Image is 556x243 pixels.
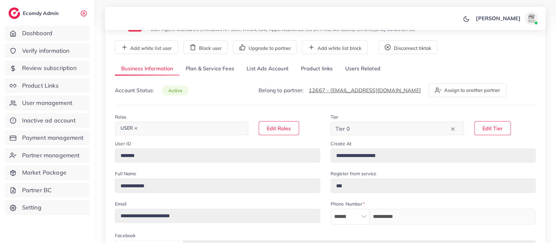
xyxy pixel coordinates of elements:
[331,201,365,207] label: Phone Number
[115,114,126,120] label: Roles
[378,40,437,54] button: Disconnect tiktok
[5,130,90,145] a: Payment management
[22,116,76,125] span: Inactive ad account
[115,170,136,177] label: Full Name
[22,151,80,160] span: Partner management
[115,122,248,135] div: Search for option
[115,40,178,54] button: Add white list user
[115,232,135,239] label: Facebook
[5,43,90,58] a: Verify information
[22,203,41,212] span: Setting
[476,14,520,22] p: [PERSON_NAME]
[5,183,90,198] a: Partner BC
[429,83,506,97] button: Assign to another partner
[183,40,228,54] button: Block user
[23,10,60,16] h2: Ecomdy Admin
[259,121,299,135] button: Edit Roles
[8,7,20,19] img: logo
[474,121,511,135] button: Edit Tier
[331,122,464,135] div: Search for option
[259,86,421,94] p: Belong to partner:
[240,62,295,76] a: List Ads Account
[22,168,66,177] span: Market Package
[339,62,386,76] a: Users Related
[22,186,52,194] span: Partner BC
[22,81,59,90] span: Product Links
[141,123,240,134] input: Search for option
[115,62,179,76] a: Business Information
[525,12,538,25] img: avatar
[179,62,240,76] a: Plan & Service Fees
[118,124,140,133] span: USER
[351,123,449,134] input: Search for option
[334,124,351,134] span: Tier 0
[22,134,84,142] span: Payment management
[331,170,376,177] label: Register from service
[22,99,72,107] span: User management
[22,47,70,55] span: Verify information
[295,62,339,76] a: Product links
[134,127,137,130] button: Deselect USER
[331,140,351,147] label: Create At
[331,114,338,120] label: Tier
[115,140,131,147] label: User ID
[5,61,90,76] a: Review subscription
[8,7,60,19] a: logoEcomdy Admin
[5,113,90,128] a: Inactive ad account
[162,86,189,95] span: active
[5,95,90,110] a: User management
[115,86,189,94] p: Account Status:
[309,87,421,93] a: 12667 - [EMAIL_ADDRESS][DOMAIN_NAME]
[451,125,454,132] button: Clear Selected
[5,78,90,93] a: Product Links
[5,26,90,41] a: Dashboard
[302,40,368,54] button: Add white list block
[22,64,77,72] span: Review subscription
[115,201,126,207] label: Email
[5,148,90,163] a: Partner management
[5,200,90,215] a: Setting
[233,40,297,54] button: Upgrade to partner
[22,29,52,37] span: Dashboard
[472,12,540,25] a: [PERSON_NAME]avatar
[5,165,90,180] a: Market Package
